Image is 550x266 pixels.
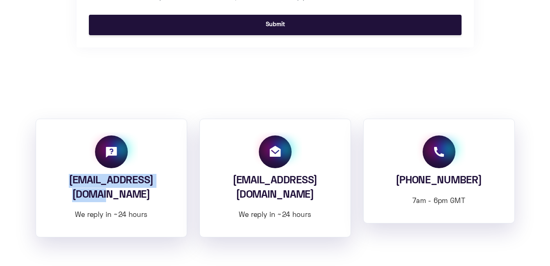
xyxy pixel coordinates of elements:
[212,174,338,202] h4: [EMAIL_ADDRESS][DOMAIN_NAME]
[48,210,174,221] p: We reply in ~24 hours
[212,210,338,221] p: We reply in ~24 hours
[89,15,462,35] input: Submit
[376,196,502,207] p: 7am - 6pm GMT
[48,174,174,202] h4: [EMAIL_ADDRESS][DOMAIN_NAME]
[396,174,482,188] h4: [PHONE_NUMBER]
